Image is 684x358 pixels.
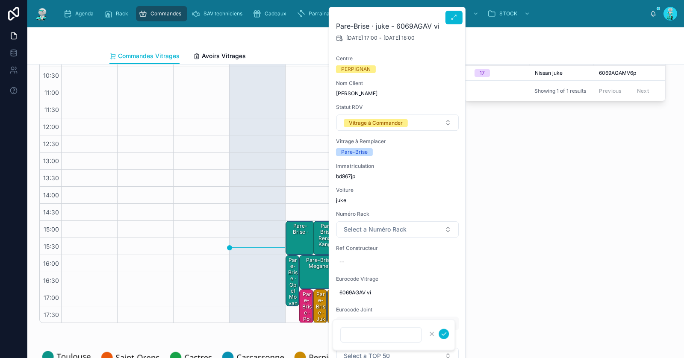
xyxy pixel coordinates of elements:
[250,6,292,21] a: Cadeaux
[346,35,377,41] span: [DATE] 17:00
[41,208,61,216] span: 14:30
[339,289,456,296] span: 6069AGAV vi
[407,6,483,21] a: NE PAS TOUCHER
[75,10,94,17] span: Agenda
[61,6,100,21] a: Agenda
[341,148,368,156] div: Pare-Brise
[294,6,344,21] a: Parrainages
[41,277,61,284] span: 16:30
[287,256,298,314] div: Pare-Brise · Opel movano
[41,174,61,182] span: 13:30
[535,70,589,76] a: Nissan juke
[535,70,563,76] span: Nissan juke
[116,10,128,17] span: Rack
[336,90,459,97] span: [PERSON_NAME]
[189,6,248,21] a: SAV techniciens
[336,55,459,62] span: Centre
[41,157,61,164] span: 13:00
[346,6,395,21] a: Assurances
[379,35,382,41] span: -
[336,21,459,31] h2: Pare-Brise · juke - 6069AGAV vi
[41,243,61,250] span: 15:30
[336,221,459,238] button: Select Button
[287,222,314,236] div: Pare-Brise ·
[41,294,61,301] span: 17:00
[336,337,459,344] span: TOP 50
[41,140,61,147] span: 12:30
[41,123,61,130] span: 12:00
[118,52,180,60] span: Commandes Vitrages
[480,69,485,77] div: 17
[150,10,181,17] span: Commandes
[136,6,187,21] a: Commandes
[286,221,314,255] div: Pare-Brise ·
[41,311,61,318] span: 17:30
[349,119,403,127] div: Vitrage à Commander
[56,4,650,23] div: scrollable content
[41,191,61,199] span: 14:00
[315,222,340,249] div: Pare-Brise · renault kangoo
[336,114,459,131] button: Select Button
[203,10,242,17] span: SAV techniciens
[336,138,459,145] span: Vitrage à Remplacer
[344,225,407,234] span: Select a Numéro Rack
[34,7,50,21] img: App logo
[42,106,61,113] span: 11:30
[499,10,517,17] span: STOCK
[265,10,286,17] span: Cadeaux
[286,255,299,306] div: Pare-Brise · Opel movano
[336,197,459,204] span: juke
[475,69,525,77] a: 17
[336,187,459,194] span: Voiture
[341,65,371,73] div: PERPIGNAN
[202,52,246,60] span: Avoirs Vitrages
[41,226,61,233] span: 15:00
[599,70,663,76] a: 6069AGAMV6p
[336,276,459,282] span: Eurocode Vitrage
[485,6,534,21] a: STOCK
[42,89,61,96] span: 11:00
[336,306,459,313] span: Eurocode Joint
[109,48,180,65] a: Commandes Vitrages
[301,291,312,329] div: Pare-Brise · polo
[336,245,459,252] span: Ref Constructeur
[309,10,338,17] span: Parrainages
[314,290,327,323] div: Pare-Brise · juke - 6069AGAV vi
[41,72,61,79] span: 10:30
[383,35,415,41] span: [DATE] 18:00
[534,88,586,94] span: Showing 1 of 1 results
[339,258,345,265] div: --
[300,290,313,323] div: Pare-Brise · polo
[101,6,134,21] a: Rack
[599,70,636,76] span: 6069AGAMV6p
[41,260,61,267] span: 16:00
[327,290,340,323] div: Pare-Brise · hyudai i 20
[336,80,459,87] span: Nom Client
[193,48,246,65] a: Avoirs Vitrages
[336,163,459,170] span: Immatriculation
[336,104,459,111] span: Statut RDV
[315,291,326,354] div: Pare-Brise · juke - 6069AGAV vi
[314,221,341,255] div: Pare-Brise · renault kangoo
[301,256,340,270] div: Pare-Brise · megane 3
[336,211,459,217] span: Numéro Rack
[300,255,340,289] div: Pare-Brise · megane 3
[336,173,459,180] span: bd967jp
